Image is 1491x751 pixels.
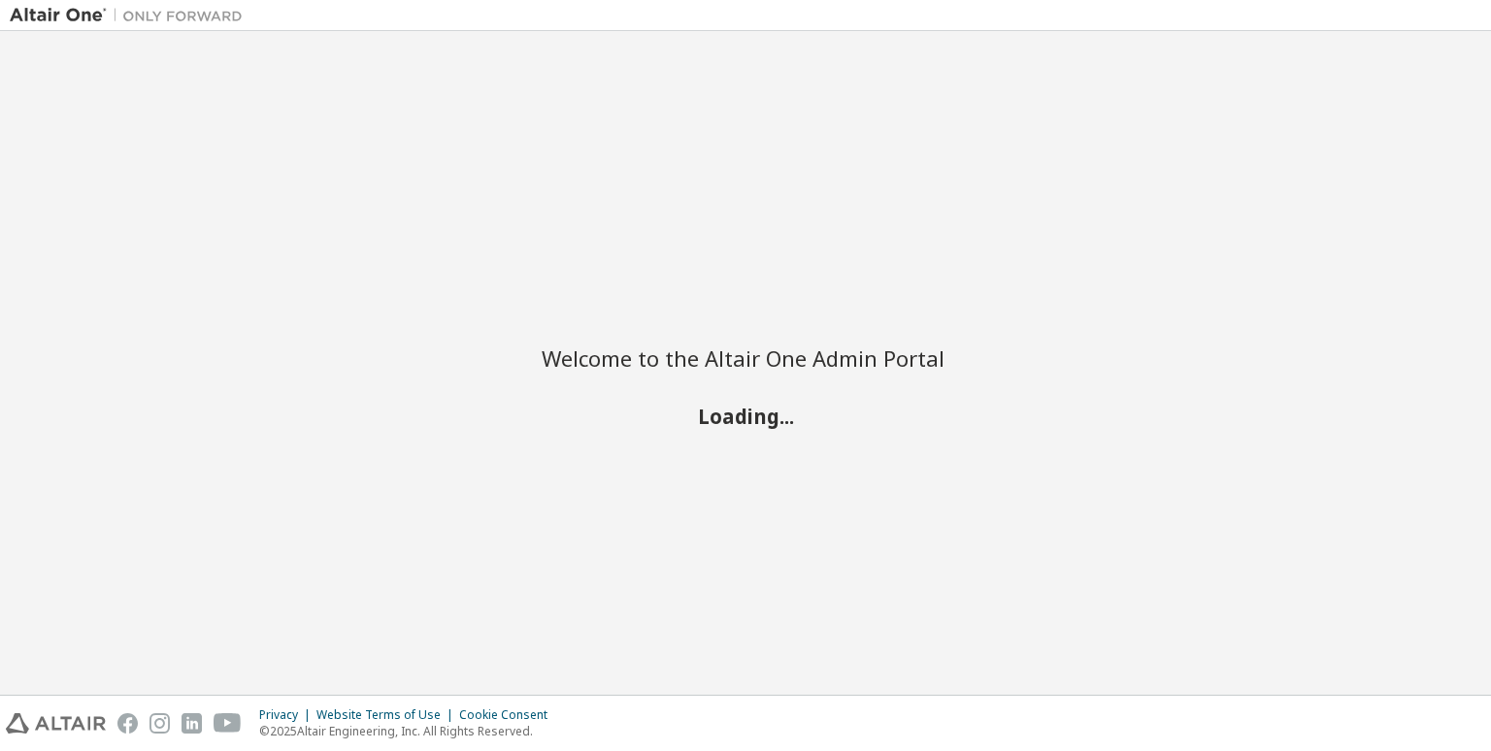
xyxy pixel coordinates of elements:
[6,713,106,734] img: altair_logo.svg
[542,344,949,372] h2: Welcome to the Altair One Admin Portal
[459,707,559,723] div: Cookie Consent
[259,723,559,739] p: © 2025 Altair Engineering, Inc. All Rights Reserved.
[117,713,138,734] img: facebook.svg
[316,707,459,723] div: Website Terms of Use
[259,707,316,723] div: Privacy
[542,404,949,429] h2: Loading...
[214,713,242,734] img: youtube.svg
[182,713,202,734] img: linkedin.svg
[149,713,170,734] img: instagram.svg
[10,6,252,25] img: Altair One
